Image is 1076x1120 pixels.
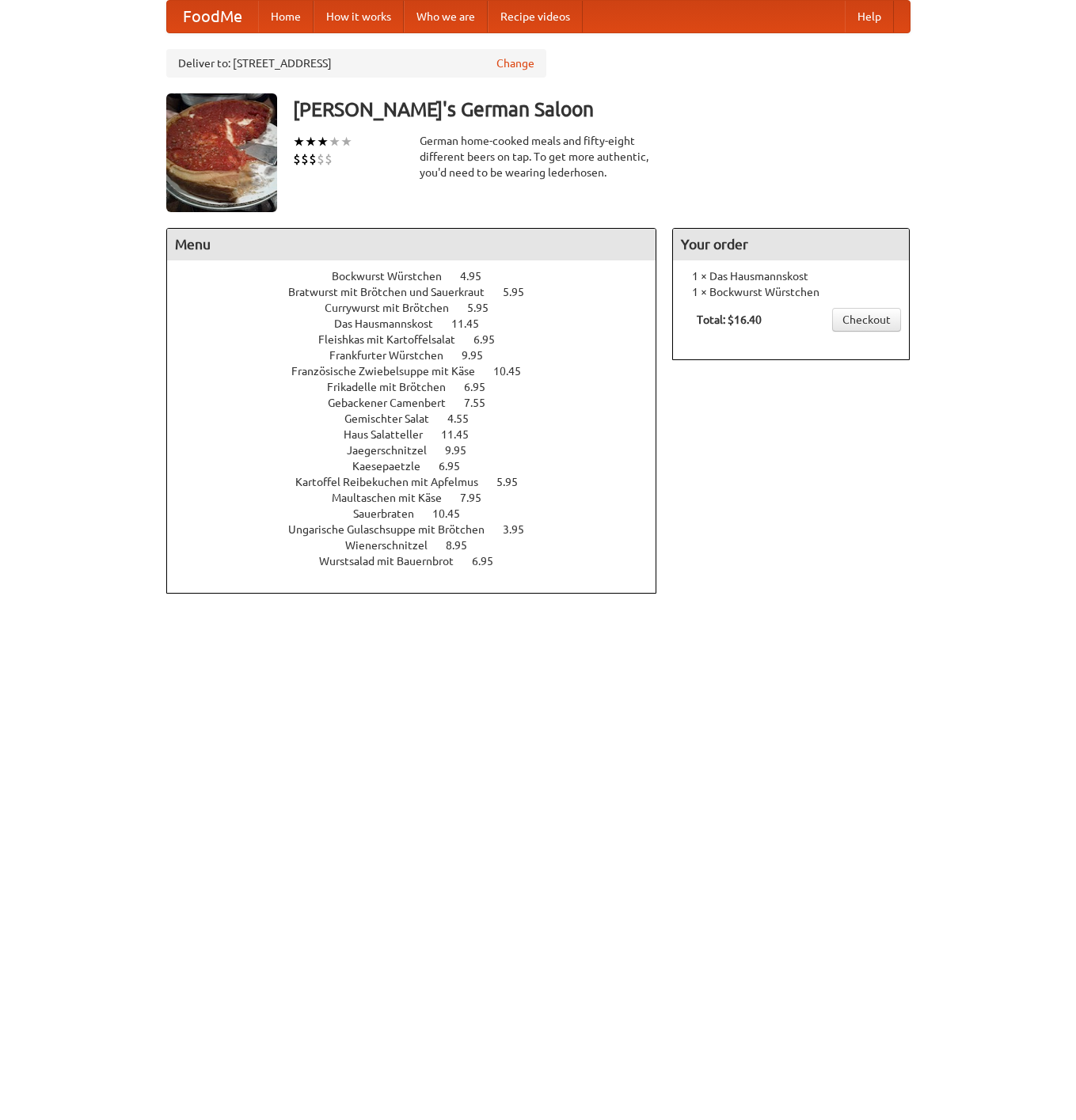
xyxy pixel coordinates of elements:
div: Deliver to: [STREET_ADDRESS] [166,49,546,78]
a: Wienerschnitzel 8.95 [345,539,496,552]
a: Gebackener Camenbert 7.55 [328,397,515,409]
li: $ [293,150,301,168]
a: How it works [314,1,404,32]
h4: Your order [673,229,909,260]
a: Change [496,55,534,71]
a: Frikadelle mit Brötchen 6.95 [327,381,515,393]
span: Das Hausmannskost [334,317,449,330]
span: Frankfurter Würstchen [329,349,459,362]
span: 4.95 [460,270,497,283]
li: 1 × Das Hausmannskost [681,268,901,284]
a: Haus Salatteller 11.45 [344,428,498,441]
a: Frankfurter Würstchen 9.95 [329,349,512,362]
h3: [PERSON_NAME]'s German Saloon [293,93,911,125]
span: Wurstsalad mit Bauernbrot [319,555,470,568]
span: Französische Zwiebelsuppe mit Käse [291,365,491,378]
a: Recipe videos [488,1,583,32]
a: Checkout [832,308,901,332]
a: Kartoffel Reibekuchen mit Apfelmus 5.95 [295,476,547,488]
span: Haus Salatteller [344,428,439,441]
a: Home [258,1,314,32]
li: $ [325,150,333,168]
a: Französische Zwiebelsuppe mit Käse 10.45 [291,365,550,378]
span: Bratwurst mit Brötchen und Sauerkraut [288,286,500,298]
span: 6.95 [439,460,476,473]
span: 5.95 [496,476,534,488]
span: 6.95 [473,333,511,346]
span: Gebackener Camenbert [328,397,462,409]
span: 9.95 [445,444,482,457]
span: Wienerschnitzel [345,539,443,552]
span: Fleishkas mit Kartoffelsalat [318,333,471,346]
span: 10.45 [493,365,537,378]
span: 11.45 [451,317,495,330]
a: Bratwurst mit Brötchen und Sauerkraut 5.95 [288,286,553,298]
a: Kaesepaetzle 6.95 [352,460,489,473]
li: ★ [305,133,317,150]
span: Frikadelle mit Brötchen [327,381,462,393]
a: Bockwurst Würstchen 4.95 [332,270,511,283]
a: Help [845,1,894,32]
img: angular.jpg [166,93,277,212]
a: FoodMe [167,1,258,32]
li: ★ [317,133,329,150]
span: 11.45 [441,428,485,441]
span: 8.95 [446,539,483,552]
h4: Menu [167,229,656,260]
span: Kartoffel Reibekuchen mit Apfelmus [295,476,494,488]
span: Kaesepaetzle [352,460,436,473]
a: Fleishkas mit Kartoffelsalat 6.95 [318,333,524,346]
span: Jaegerschnitzel [347,444,443,457]
span: 10.45 [432,507,476,520]
li: 1 × Bockwurst Würstchen [681,284,901,300]
div: German home-cooked meals and fifty-eight different beers on tap. To get more authentic, you'd nee... [420,133,657,180]
a: Who we are [404,1,488,32]
b: Total: $16.40 [697,313,762,326]
li: ★ [293,133,305,150]
span: 4.55 [447,412,485,425]
span: Ungarische Gulaschsuppe mit Brötchen [288,523,500,536]
span: Bockwurst Würstchen [332,270,458,283]
span: 6.95 [472,555,509,568]
span: Maultaschen mit Käse [332,492,458,504]
span: 7.95 [460,492,497,504]
span: 3.95 [503,523,540,536]
a: Das Hausmannskost 11.45 [334,317,508,330]
a: Maultaschen mit Käse 7.95 [332,492,511,504]
a: Gemischter Salat 4.55 [344,412,498,425]
span: Currywurst mit Brötchen [325,302,465,314]
a: Currywurst mit Brötchen 5.95 [325,302,518,314]
li: ★ [329,133,340,150]
span: 5.95 [503,286,540,298]
li: $ [301,150,309,168]
li: $ [317,150,325,168]
li: ★ [340,133,352,150]
a: Wurstsalad mit Bauernbrot 6.95 [319,555,523,568]
a: Sauerbraten 10.45 [353,507,489,520]
span: 6.95 [464,381,501,393]
a: Jaegerschnitzel 9.95 [347,444,496,457]
span: 9.95 [462,349,499,362]
span: 7.55 [464,397,501,409]
span: 5.95 [467,302,504,314]
a: Ungarische Gulaschsuppe mit Brötchen 3.95 [288,523,553,536]
span: Gemischter Salat [344,412,445,425]
span: Sauerbraten [353,507,430,520]
li: $ [309,150,317,168]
